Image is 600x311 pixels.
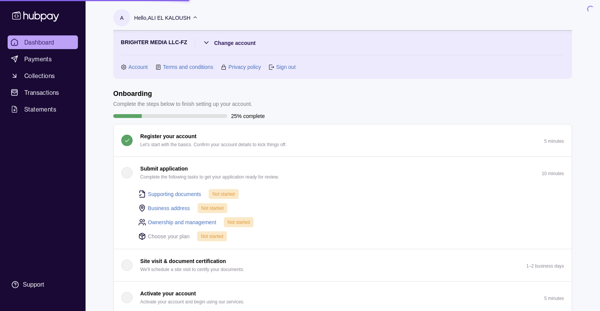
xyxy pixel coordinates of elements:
[148,190,201,198] a: Supporting documents
[140,132,197,140] p: Register your account
[129,63,148,71] a: Account
[114,124,572,156] button: Register your account Let's start with the basics. Confirm your account details to kick things of...
[228,220,250,225] span: Not started
[542,171,564,176] p: 10 minutes
[8,277,78,293] a: Support
[140,140,287,149] p: Let's start with the basics. Confirm your account details to kick things off.
[114,157,572,189] button: Submit application Complete the following tasks to get your application ready for review.10 minutes
[527,263,564,269] p: 1–2 business days
[163,63,213,71] a: Terms and conditions
[8,35,78,49] a: Dashboard
[120,14,124,22] p: A
[23,281,44,289] div: Support
[202,206,224,211] span: Not started
[231,112,265,120] p: 25% complete
[140,298,244,306] p: Activate your account and begin using our services.
[140,173,279,181] p: Complete the following tasks to get your application ready for review.
[113,89,252,98] h1: Onboarding
[114,249,572,281] button: Site visit & document certification We'll schedule a site visit to certify your documents.1–2 bus...
[544,296,564,301] p: 5 minutes
[148,204,190,212] a: Business address
[203,38,256,47] button: Change account
[140,164,188,173] p: Submit application
[8,86,78,99] a: Transactions
[24,38,54,47] span: Dashboard
[24,88,59,97] span: Transactions
[140,257,226,265] p: Site visit & document certification
[214,40,256,46] span: Change account
[134,14,190,22] p: Hello, ALI EL KALOUSH
[24,54,52,64] span: Payments
[24,71,55,80] span: Collections
[24,105,56,114] span: Statements
[140,289,196,298] p: Activate your account
[229,63,261,71] a: Privacy policy
[8,52,78,66] a: Payments
[114,189,572,249] div: Submit application Complete the following tasks to get your application ready for review.10 minutes
[8,69,78,83] a: Collections
[121,38,187,47] p: BRIGHTER MEDIA LLC-FZ
[201,234,224,239] span: Not started
[148,232,190,241] p: Choose your plan
[8,102,78,116] a: Statements
[213,191,235,197] span: Not started
[148,218,216,226] a: Ownership and management
[113,100,252,108] p: Complete the steps below to finish setting up your account.
[276,63,295,71] a: Sign out
[140,265,244,274] p: We'll schedule a site visit to certify your documents.
[544,139,564,144] p: 5 minutes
